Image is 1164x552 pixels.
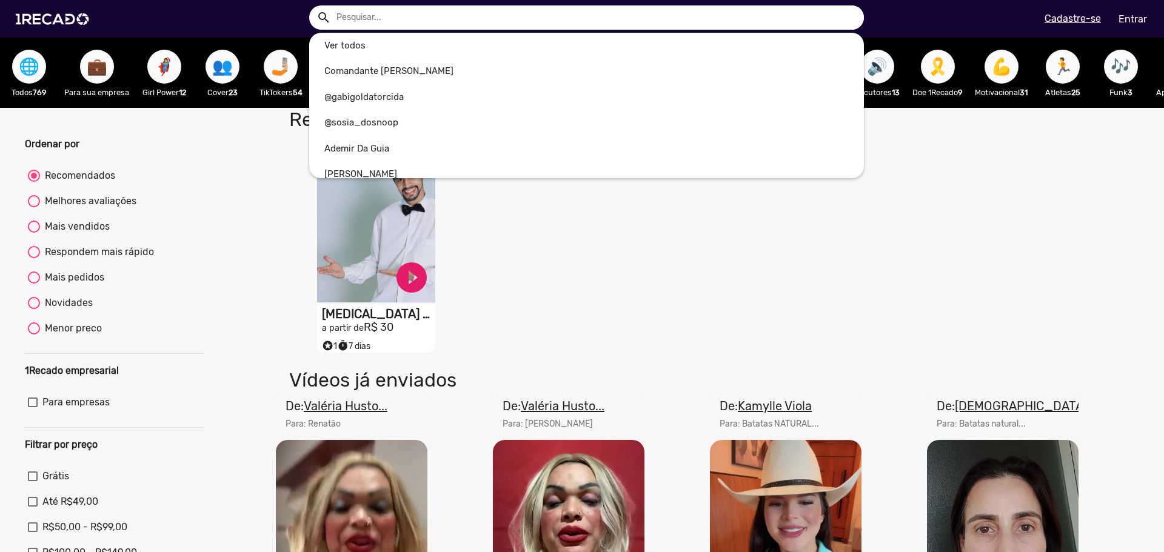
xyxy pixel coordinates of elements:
a: Comandante [PERSON_NAME] [309,58,864,84]
a: @sosia_dosnoop [309,110,864,136]
input: Pesquisar... [327,5,864,30]
mat-icon: Example home icon [316,10,331,25]
a: @gabigoldatorcida [309,84,864,110]
button: Example home icon [312,6,333,27]
a: Ademir Da Guia [309,136,864,162]
a: Ver todos [309,33,864,59]
a: [PERSON_NAME] [309,161,864,187]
